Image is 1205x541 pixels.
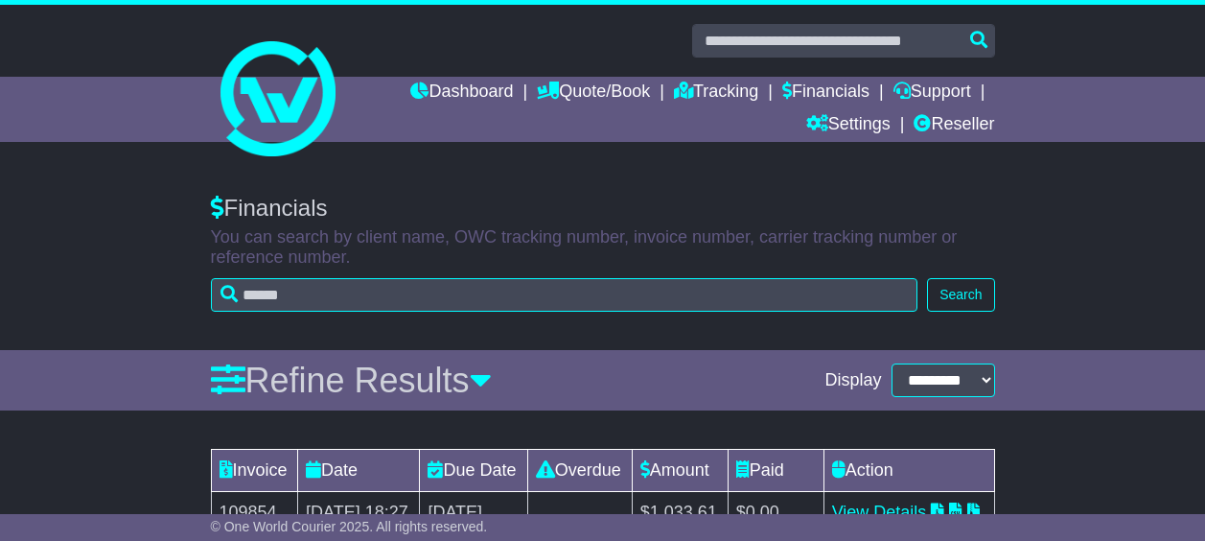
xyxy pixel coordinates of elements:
[298,450,420,492] td: Date
[824,370,881,391] span: Display
[211,519,488,534] span: © One World Courier 2025. All rights reserved.
[211,227,995,269] p: You can search by client name, OWC tracking number, invoice number, carrier tracking number or re...
[782,77,869,109] a: Financials
[728,492,823,534] td: $0.00
[211,450,298,492] td: Invoice
[211,195,995,223] div: Financials
[537,77,650,109] a: Quote/Book
[823,450,994,492] td: Action
[420,450,527,492] td: Due Date
[806,109,891,142] a: Settings
[632,450,728,492] td: Amount
[832,503,927,522] a: View Details
[674,77,758,109] a: Tracking
[211,361,492,400] a: Refine Results
[527,450,632,492] td: Overdue
[410,77,513,109] a: Dashboard
[728,450,823,492] td: Paid
[914,109,994,142] a: Reseller
[211,492,298,534] td: 109854
[632,492,728,534] td: $1,033.61
[927,278,994,312] button: Search
[893,77,971,109] a: Support
[298,492,420,534] td: [DATE] 18:27
[420,492,527,534] td: [DATE]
